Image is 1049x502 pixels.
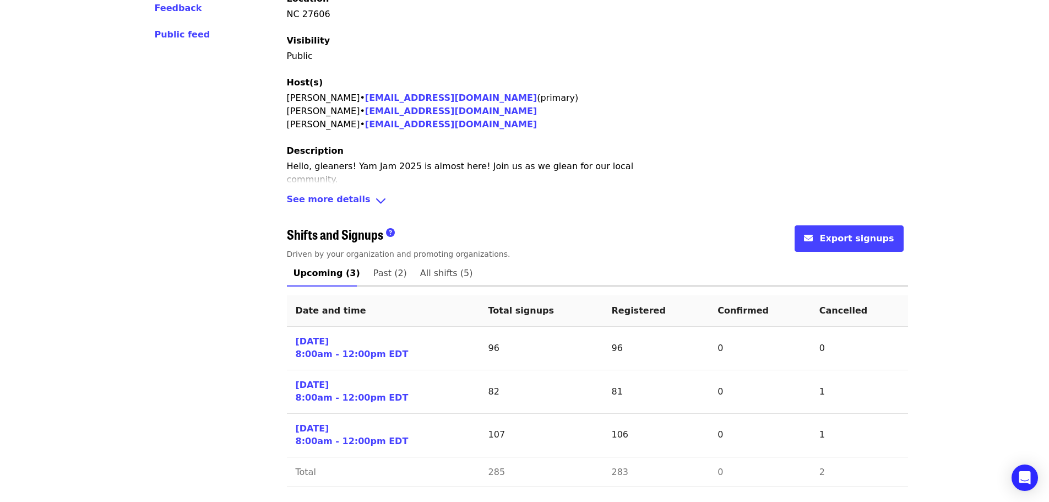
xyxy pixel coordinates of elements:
span: Upcoming (3) [293,266,360,281]
a: Upcoming (3) [287,260,367,287]
p: Public [287,50,908,63]
a: Past (2) [367,260,414,287]
a: [EMAIL_ADDRESS][DOMAIN_NAME] [365,93,537,103]
div: NC 27606 [287,8,908,21]
span: Registered [612,305,666,316]
span: Date and time [296,305,366,316]
p: Hello, gleaners! Yam Jam 2025 is almost here! Join us as we glean for our local community. [287,160,672,186]
td: 96 [603,327,709,370]
td: 96 [480,327,603,370]
span: Description [287,145,344,156]
td: 2 [811,457,908,487]
span: Past (2) [373,266,407,281]
td: 107 [480,414,603,457]
td: 81 [603,370,709,414]
td: 1 [811,414,908,457]
span: Cancelled [819,305,868,316]
span: Confirmed [718,305,769,316]
a: [DATE]8:00am - 12:00pm EDT [296,379,409,404]
td: 0 [811,327,908,370]
i: angle-down icon [375,193,387,209]
span: Total signups [488,305,555,316]
td: 0 [709,327,811,370]
i: envelope icon [804,233,813,244]
a: [EMAIL_ADDRESS][DOMAIN_NAME] [365,106,537,116]
span: Host(s) [287,77,323,88]
td: 0 [709,414,811,457]
button: envelope iconExport signups [795,225,903,252]
td: 106 [603,414,709,457]
span: Visibility [287,35,330,46]
span: Public feed [155,29,210,40]
span: Shifts and Signups [287,224,383,244]
button: Feedback [155,2,202,15]
td: 82 [480,370,603,414]
td: 0 [709,370,811,414]
a: Public feed [155,28,260,41]
i: question-circle icon [386,228,395,238]
td: 0 [709,457,811,487]
a: [DATE]8:00am - 12:00pm EDT [296,423,409,448]
td: 285 [480,457,603,487]
a: [EMAIL_ADDRESS][DOMAIN_NAME] [365,119,537,129]
td: 1 [811,370,908,414]
td: 283 [603,457,709,487]
div: Open Intercom Messenger [1012,465,1038,491]
div: See more detailsangle-down icon [287,193,908,209]
span: See more details [287,193,371,209]
span: Driven by your organization and promoting organizations. [287,250,510,258]
a: [DATE]8:00am - 12:00pm EDT [296,336,409,361]
a: All shifts (5) [414,260,480,287]
span: [PERSON_NAME] • (primary) [PERSON_NAME] • [PERSON_NAME] • [287,93,579,129]
span: All shifts (5) [420,266,473,281]
span: Total [296,467,316,477]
